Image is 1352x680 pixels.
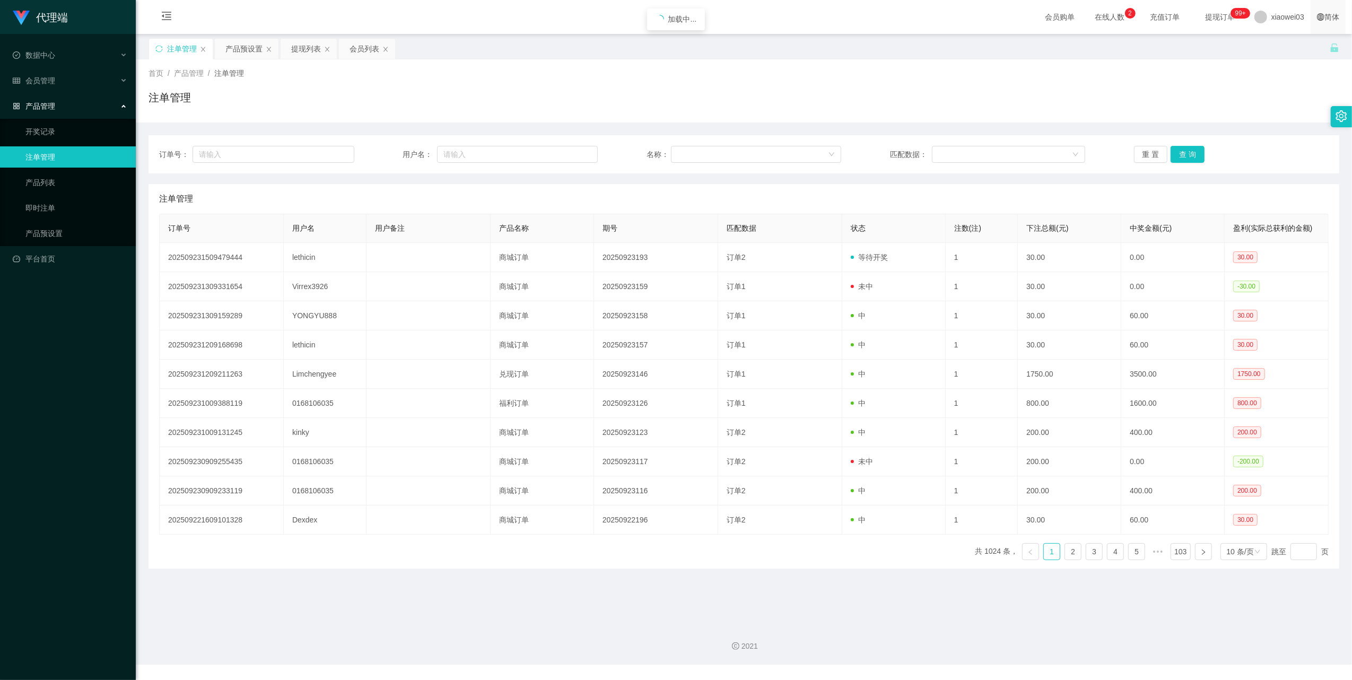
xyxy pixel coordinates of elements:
[946,272,1018,301] td: 1
[160,418,284,447] td: 202509231009131245
[149,90,191,106] h1: 注单管理
[284,243,367,272] td: lethicin
[324,46,330,53] i: 图标: close
[1336,110,1347,122] i: 图标: setting
[25,146,127,168] a: 注单管理
[1233,281,1260,292] span: -30.00
[291,39,321,59] div: 提现列表
[946,418,1018,447] td: 1
[851,341,866,349] span: 中
[851,282,873,291] span: 未中
[594,301,718,330] td: 20250923158
[727,282,746,291] span: 订单1
[491,360,594,389] td: 兑现订单
[1121,389,1225,418] td: 1600.00
[1121,447,1225,476] td: 0.00
[851,516,866,524] span: 中
[160,330,284,360] td: 202509231209168698
[36,1,68,34] h1: 代理端
[1121,243,1225,272] td: 0.00
[851,428,866,437] span: 中
[1065,543,1081,560] li: 2
[946,360,1018,389] td: 1
[284,301,367,330] td: YONGYU888
[225,39,263,59] div: 产品预设置
[732,642,739,650] i: 图标: copyright
[1026,224,1068,232] span: 下注总额(元)
[594,330,718,360] td: 20250923157
[144,641,1344,652] div: 2021
[851,224,866,232] span: 状态
[1233,310,1258,321] span: 30.00
[946,389,1018,418] td: 1
[208,69,210,77] span: /
[491,272,594,301] td: 商城订单
[1018,447,1121,476] td: 200.00
[284,272,367,301] td: Virrex3926
[828,151,835,159] i: 图标: down
[1121,301,1225,330] td: 60.00
[668,15,697,23] span: 加载中...
[491,301,594,330] td: 商城订单
[1128,8,1132,19] p: 2
[284,447,367,476] td: 0168106035
[1171,543,1190,560] li: 103
[491,476,594,505] td: 商城订单
[946,243,1018,272] td: 1
[727,486,746,495] span: 订单2
[193,146,354,163] input: 请输入
[499,224,529,232] span: 产品名称
[1121,360,1225,389] td: 3500.00
[491,418,594,447] td: 商城订单
[1072,151,1079,159] i: 图标: down
[594,418,718,447] td: 20250923123
[284,418,367,447] td: kinky
[491,389,594,418] td: 福利订单
[1125,8,1136,19] sup: 2
[1231,8,1250,19] sup: 1199
[149,69,163,77] span: 首页
[13,51,20,59] i: 图标: check-circle-o
[1233,397,1261,409] span: 800.00
[594,389,718,418] td: 20250923126
[25,223,127,244] a: 产品预设置
[594,476,718,505] td: 20250923116
[350,39,379,59] div: 会员列表
[594,243,718,272] td: 20250923193
[954,224,981,232] span: 注数(注)
[25,121,127,142] a: 开奖记录
[1233,224,1312,232] span: 盈利(实际总获利的金额)
[437,146,598,163] input: 请输入
[946,476,1018,505] td: 1
[851,370,866,378] span: 中
[1200,13,1241,21] span: 提现订单
[13,51,55,59] span: 数据中心
[25,197,127,219] a: 即时注单
[266,46,272,53] i: 图标: close
[1254,548,1261,556] i: 图标: down
[1128,543,1145,560] li: 5
[946,447,1018,476] td: 1
[1171,146,1205,163] button: 查 询
[594,360,718,389] td: 20250923146
[149,1,185,34] i: 图标: menu-fold
[727,370,746,378] span: 订单1
[975,543,1018,560] li: 共 1024 条，
[382,46,389,53] i: 图标: close
[1171,544,1190,560] a: 103
[159,193,193,205] span: 注单管理
[1018,389,1121,418] td: 800.00
[160,301,284,330] td: 202509231309159289
[13,102,55,110] span: 产品管理
[160,243,284,272] td: 202509231509479444
[13,102,20,110] i: 图标: appstore-o
[1330,43,1339,53] i: 图标: unlock
[13,11,30,25] img: logo.9652507e.png
[1233,514,1258,526] span: 30.00
[727,253,746,261] span: 订单2
[1233,456,1263,467] span: -200.00
[491,447,594,476] td: 商城订单
[160,272,284,301] td: 202509231309331654
[292,224,315,232] span: 用户名
[1195,543,1212,560] li: 下一页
